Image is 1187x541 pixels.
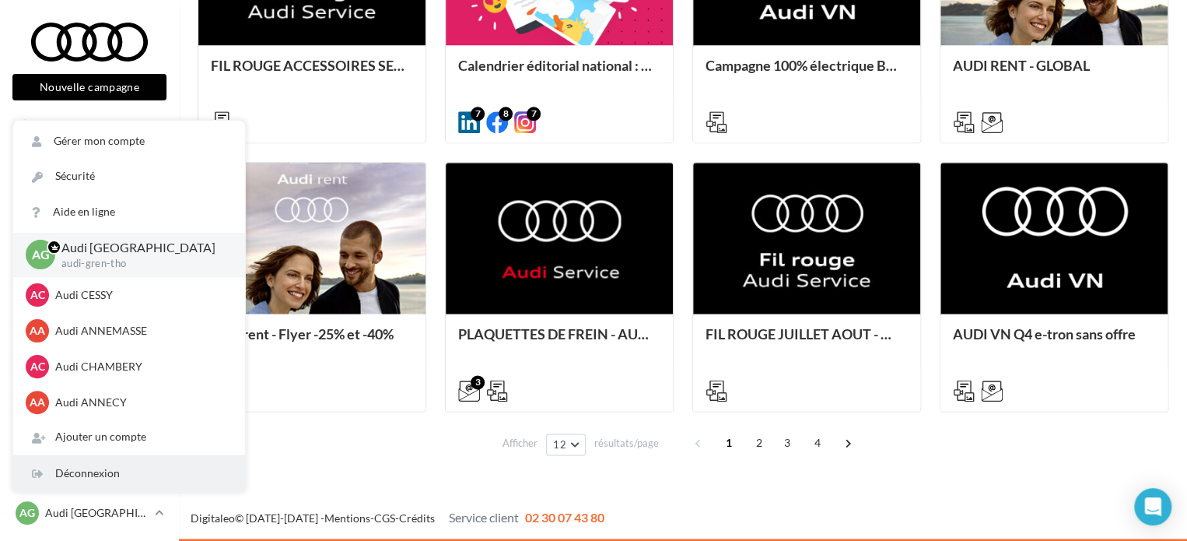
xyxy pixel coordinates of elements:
span: 4 [805,430,830,455]
span: 12 [553,438,566,451]
p: Audi ANNEMASSE [55,323,226,339]
span: résultats/page [594,436,659,451]
a: Digitaleo [191,511,235,525]
div: PLAQUETTES DE FREIN - AUDI SERVICE [458,326,660,357]
a: Médiathèque [9,299,170,332]
a: Visibilité en ligne [9,222,170,255]
div: Campagne 100% électrique BEV Septembre [706,58,908,89]
span: 1 [716,430,741,455]
a: Mentions [324,511,370,525]
a: CGS [374,511,395,525]
span: © [DATE]-[DATE] - - - [191,511,604,525]
div: 7 [527,107,541,121]
div: Ajouter un compte [13,420,245,455]
span: AA [30,395,45,410]
a: AG Audi [GEOGRAPHIC_DATA] [12,498,166,528]
button: Nouvelle campagne [12,74,166,100]
div: Audi rent - Flyer -25% et -40% [211,326,413,357]
p: Audi [GEOGRAPHIC_DATA] [45,505,149,521]
div: Open Intercom Messenger [1134,488,1171,525]
a: PLV et print personnalisable [9,338,170,384]
div: AUDI RENT - GLOBAL [953,58,1155,89]
div: 8 [499,107,513,121]
a: Gérer mon compte [13,124,245,159]
p: audi-gren-tho [61,257,220,271]
a: Crédits [399,511,435,525]
div: AUDI VN Q4 e-tron sans offre [953,326,1155,357]
span: AG [32,246,50,264]
div: 3 [471,375,485,389]
a: Boîte de réception99+ [9,181,170,215]
div: Déconnexion [13,456,245,491]
a: Campagnes [9,261,170,293]
p: Audi CESSY [55,287,226,303]
span: AC [30,287,45,303]
div: Calendrier éditorial national : semaines du 04.08 au 25.08 [458,58,660,89]
a: Opérations [9,143,170,176]
a: Aide en ligne [13,195,245,230]
span: AA [30,323,45,339]
button: 12 [546,434,586,455]
a: Sécurité [13,159,245,194]
p: Audi [GEOGRAPHIC_DATA] [61,239,220,257]
span: Service client [449,510,519,525]
span: 2 [747,430,772,455]
span: 3 [775,430,800,455]
p: Audi ANNECY [55,395,226,410]
span: Afficher [502,436,537,451]
p: Audi CHAMBERY [55,359,226,374]
span: AG [19,505,35,521]
span: AC [30,359,45,374]
div: FIL ROUGE ACCESSOIRES SEPTEMBRE - AUDI SERVICE [211,58,413,89]
div: FIL ROUGE JUILLET AOUT - AUDI SERVICE [706,326,908,357]
div: 7 [471,107,485,121]
span: 02 30 07 43 80 [525,510,604,525]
